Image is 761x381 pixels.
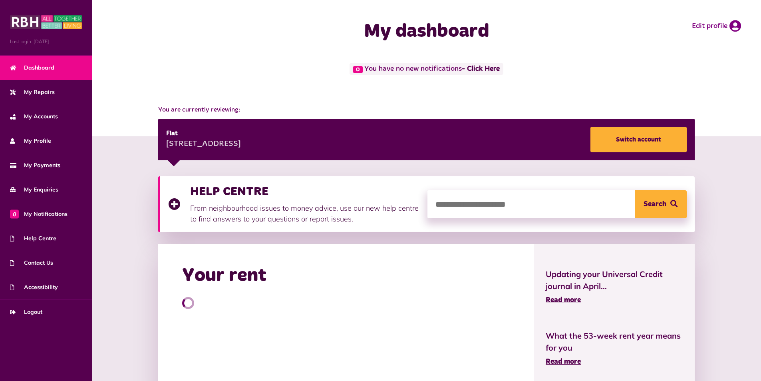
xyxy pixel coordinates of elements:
span: My Enquiries [10,186,58,194]
span: Last login: [DATE] [10,38,82,45]
span: My Notifications [10,210,68,218]
span: Updating your Universal Credit journal in April... [546,268,683,292]
span: Accessibility [10,283,58,291]
span: Search [644,190,666,218]
span: What the 53-week rent year means for you [546,330,683,354]
span: Dashboard [10,64,54,72]
span: My Accounts [10,112,58,121]
span: My Profile [10,137,51,145]
span: Read more [546,297,581,304]
a: Switch account [590,127,687,152]
span: Logout [10,308,42,316]
div: Flat [166,129,241,138]
span: Contact Us [10,259,53,267]
span: My Repairs [10,88,55,96]
span: Help Centre [10,234,56,243]
h3: HELP CENTRE [190,184,419,199]
span: You have no new notifications [350,63,503,75]
span: 0 [353,66,363,73]
a: Edit profile [692,20,741,32]
p: From neighbourhood issues to money advice, use our new help centre to find answers to your questi... [190,203,419,224]
button: Search [635,190,687,218]
span: My Payments [10,161,60,170]
span: You are currently reviewing: [158,105,694,115]
span: 0 [10,209,19,218]
img: MyRBH [10,14,82,30]
div: [STREET_ADDRESS] [166,138,241,150]
h1: My dashboard [267,20,586,43]
a: - Click Here [462,66,500,73]
a: Updating your Universal Credit journal in April... Read more [546,268,683,306]
h2: Your rent [182,264,266,287]
span: Read more [546,358,581,365]
a: What the 53-week rent year means for you Read more [546,330,683,367]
